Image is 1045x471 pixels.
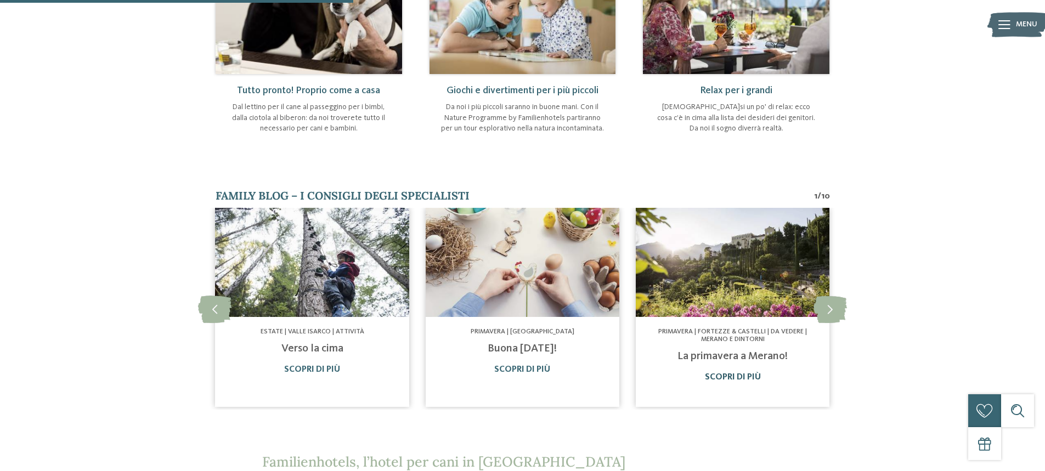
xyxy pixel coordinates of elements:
span: Primavera | Fortezze & Castelli | Da vedere | Merano e dintorni [658,328,807,343]
a: Buona [DATE]! [488,343,557,354]
a: Scopri di più [494,365,550,374]
a: Verso la cima [281,343,343,354]
span: Estate | Valle Isarco | Attività [261,328,364,335]
span: Primavera | [GEOGRAPHIC_DATA] [471,328,574,335]
a: La primavera a Merano! [677,351,788,362]
span: Family Blog – i consigli degli specialisti [216,189,470,202]
span: 10 [821,190,830,202]
span: Giochi e divertimenti per i più piccoli [447,86,598,95]
p: Da noi i più piccoli saranno in buone mani. Con il Nature Programme by Familienhotels partiranno ... [440,102,605,134]
span: Relax per i grandi [700,86,772,95]
span: Familienhotels, l’hotel per cani in [GEOGRAPHIC_DATA] [262,453,625,470]
img: Familienhotel: hotel per cani in Alto Adige [636,208,829,317]
p: [DEMOGRAPHIC_DATA]si un po' di relax: ecco cosa c’è in cima alla lista dei desideri dei genitori.... [654,102,818,134]
span: 1 [814,190,817,202]
span: Tutto pronto! Proprio come a casa [237,86,380,95]
img: Familienhotel: hotel per cani in Alto Adige [215,208,409,317]
span: / [817,190,821,202]
a: Scopri di più [284,365,340,374]
a: Scopri di più [705,373,761,382]
img: Familienhotel: hotel per cani in Alto Adige [426,208,619,317]
p: Dal lettino per il cane al passeggino per i bimbi, dalla ciotola al biberon: da noi troverete tut... [227,102,391,134]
